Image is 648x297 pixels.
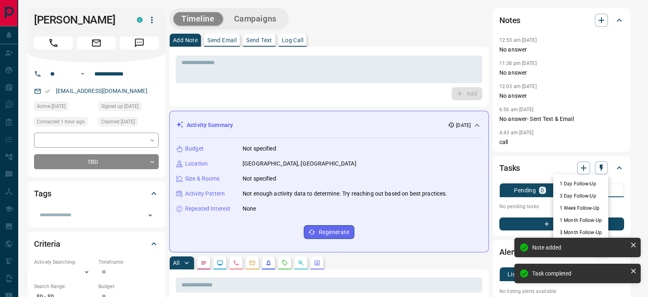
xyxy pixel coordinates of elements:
[553,226,608,239] li: 3 Month Follow-Up
[532,270,627,277] div: Task completed
[553,190,608,202] li: 3 Day Follow-Up
[532,244,627,251] div: Note added
[553,214,608,226] li: 1 Month Follow-Up
[553,202,608,214] li: 1 Week Follow-Up
[553,178,608,190] li: 1 Day Follow-Up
